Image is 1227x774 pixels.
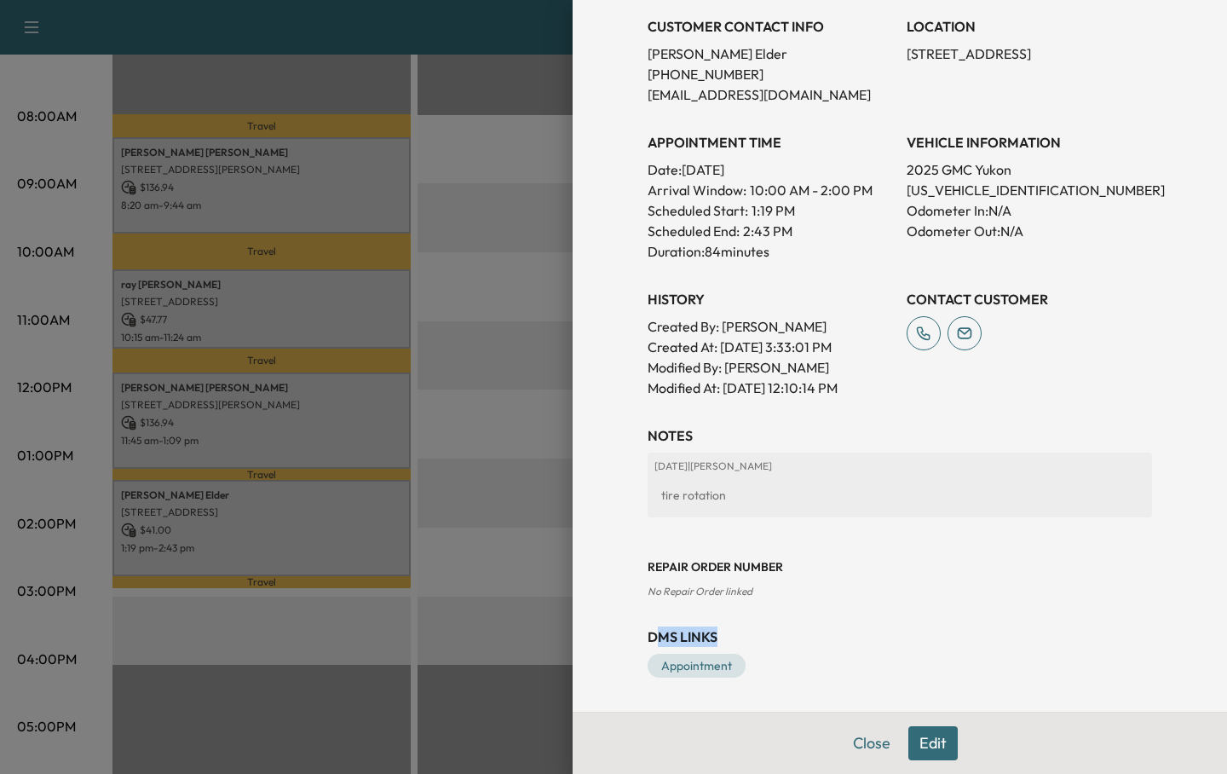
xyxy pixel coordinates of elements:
p: Arrival Window: [648,180,893,200]
h3: VEHICLE INFORMATION [907,132,1152,153]
p: Created By : [PERSON_NAME] [648,316,893,337]
p: Odometer Out: N/A [907,221,1152,241]
h3: History [648,289,893,309]
p: Scheduled Start: [648,200,748,221]
div: tire rotation [654,480,1145,511]
p: Created At : [DATE] 3:33:01 PM [648,337,893,357]
h3: DMS Links [648,627,1152,647]
p: 2:43 PM [743,221,792,241]
p: [EMAIL_ADDRESS][DOMAIN_NAME] [648,84,893,105]
span: 10:00 AM - 2:00 PM [750,180,873,200]
p: Duration: 84 minutes [648,241,893,262]
a: Appointment [648,654,746,678]
h3: APPOINTMENT TIME [648,132,893,153]
p: Scheduled End: [648,221,740,241]
h3: Repair Order number [648,558,1152,575]
h3: CONTACT CUSTOMER [907,289,1152,309]
button: Edit [908,726,958,760]
p: Date: [DATE] [648,159,893,180]
span: No Repair Order linked [648,585,752,598]
h3: CUSTOMER CONTACT INFO [648,16,893,37]
p: Odometer In: N/A [907,200,1152,221]
p: Modified By : [PERSON_NAME] [648,357,893,378]
p: [PHONE_NUMBER] [648,64,893,84]
p: 2025 GMC Yukon [907,159,1152,180]
p: Modified At : [DATE] 12:10:14 PM [648,378,893,398]
p: [US_VEHICLE_IDENTIFICATION_NUMBER] [907,180,1152,200]
p: [PERSON_NAME] Elder [648,43,893,64]
p: [STREET_ADDRESS] [907,43,1152,64]
h3: LOCATION [907,16,1152,37]
p: 1:19 PM [752,200,795,221]
p: [DATE] | [PERSON_NAME] [654,459,1145,473]
button: Close [842,726,902,760]
h3: NOTES [648,425,1152,446]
